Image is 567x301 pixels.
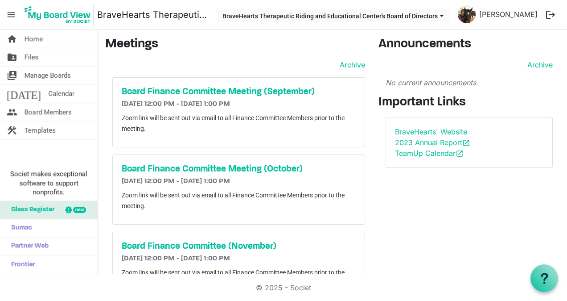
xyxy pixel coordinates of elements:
a: © 2025 - Societ [256,283,311,292]
a: Archive [524,59,553,70]
span: people [7,103,17,121]
a: 2023 Annual Reportopen_in_new [395,138,470,147]
h3: Important Links [378,95,560,110]
span: Frontier [7,256,35,274]
span: [DATE] [7,85,41,103]
span: menu [3,6,20,23]
button: logout [541,5,560,24]
span: Templates [25,121,56,139]
p: No current announcements [386,77,553,88]
span: Home [25,30,43,48]
span: Zoom link will be sent out via email to all Finance Committee Members prior to the meeting. [122,192,345,209]
span: folder_shared [7,48,17,66]
span: Zoom link will be sent out via email to all Finance Committee Members prior to the meeting. [122,269,345,287]
span: open_in_new [462,139,470,147]
h6: [DATE] 12:00 PM - [DATE] 1:00 PM [122,100,356,109]
a: [PERSON_NAME] [476,5,541,23]
a: TeamUp Calendaropen_in_new [395,149,464,158]
a: Board Finance Committee (November) [122,241,356,252]
span: construction [7,121,17,139]
span: Files [25,48,39,66]
a: Board Finance Committee Meeting (September) [122,87,356,97]
span: Calendar [48,85,74,103]
span: Societ makes exceptional software to support nonprofits. [4,170,94,196]
img: soG8ngqyo8mfsLl7qavYA1W50_jgETOwQQYy_uxBnjq3-U2bjp1MqSY6saXxc6u9ROKTL24E-CUSpUAvpVE2Kg_thumb.png [458,5,476,23]
span: Board Members [25,103,72,121]
span: Sumac [7,219,32,237]
img: My Board View Logo [22,4,94,26]
a: Board Finance Committee Meeting (October) [122,164,356,175]
span: Manage Boards [25,67,71,84]
h6: [DATE] 12:00 PM - [DATE] 1:00 PM [122,177,356,186]
h3: Meetings [105,37,365,52]
a: Archive [336,59,365,70]
span: home [7,30,17,48]
a: BraveHearts Therapeutic Riding and Educational Center's Board of Directors [97,6,208,24]
span: open_in_new [456,150,464,158]
span: Glass Register [7,201,54,219]
a: My Board View Logo [22,4,97,26]
div: new [73,207,86,213]
span: switch_account [7,67,17,84]
h6: [DATE] 12:00 PM - [DATE] 1:00 PM [122,255,356,263]
h3: Announcements [378,37,560,52]
span: Zoom link will be sent out via email to all Finance Committee Members prior to the meeting. [122,114,345,132]
span: Partner Web [7,238,49,255]
button: BraveHearts Therapeutic Riding and Educational Center's Board of Directors dropdownbutton [217,9,449,22]
a: BraveHearts' Website [395,127,467,136]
